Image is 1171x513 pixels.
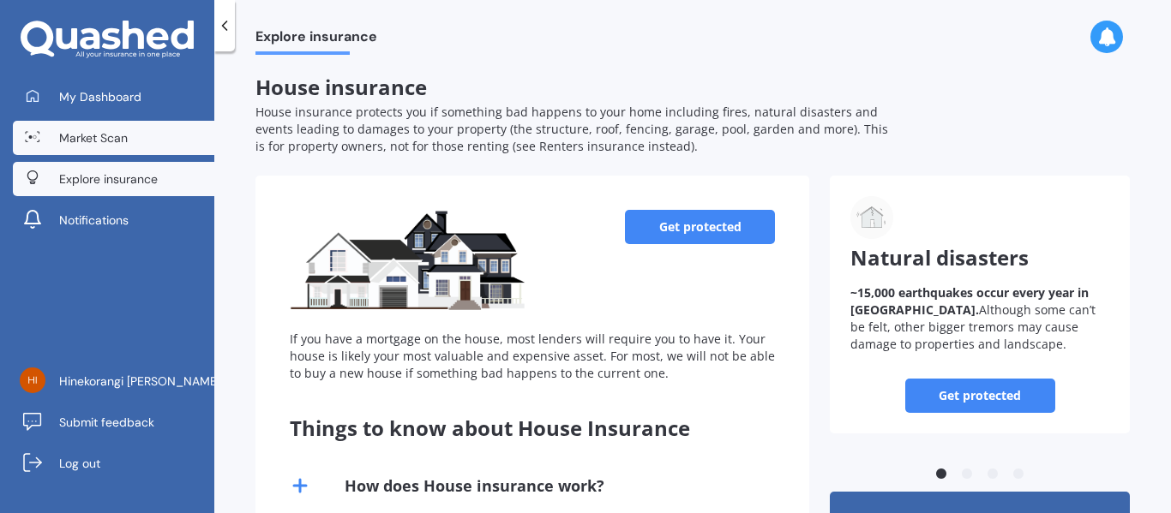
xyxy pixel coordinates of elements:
button: 1 [933,466,950,483]
a: My Dashboard [13,80,214,114]
a: Notifications [13,203,214,237]
a: Log out [13,446,214,480]
a: Get protected [905,379,1055,413]
a: Market Scan [13,121,214,155]
button: 3 [984,466,1001,483]
a: Submit feedback [13,405,214,439]
img: House insurance [290,210,526,313]
b: ~15,000 earthquakes occur every year in [GEOGRAPHIC_DATA]. [850,284,1089,318]
a: Hinekorangi [PERSON_NAME] [13,364,214,398]
span: House insurance protects you if something bad happens to your home including fires, natural disas... [255,104,888,154]
a: Explore insurance [13,162,214,196]
img: 88d474e984721e506dbc130b1e244a1e [20,367,45,393]
div: If you have a mortgage on the house, most lenders will require you to have it. Your house is like... [290,331,775,382]
span: Submit feedback [59,414,154,431]
span: My Dashboard [59,88,141,105]
span: Natural disasters [850,243,1029,271]
button: 4 [1010,466,1027,483]
img: Natural disasters [850,196,893,239]
button: 2 [958,466,976,483]
span: Explore insurance [59,170,158,188]
span: Market Scan [59,129,128,146]
span: Notifications [59,212,129,229]
span: Things to know about House Insurance [290,414,690,442]
span: House insurance [255,73,427,101]
span: Log out [59,455,100,472]
a: Get protected [625,210,775,244]
span: Explore insurance [255,28,377,51]
div: How does House insurance work? [345,475,604,497]
p: Although some can’t be felt, other bigger tremors may cause damage to properties and landscape. [850,284,1109,353]
span: Hinekorangi [PERSON_NAME] [59,373,220,390]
